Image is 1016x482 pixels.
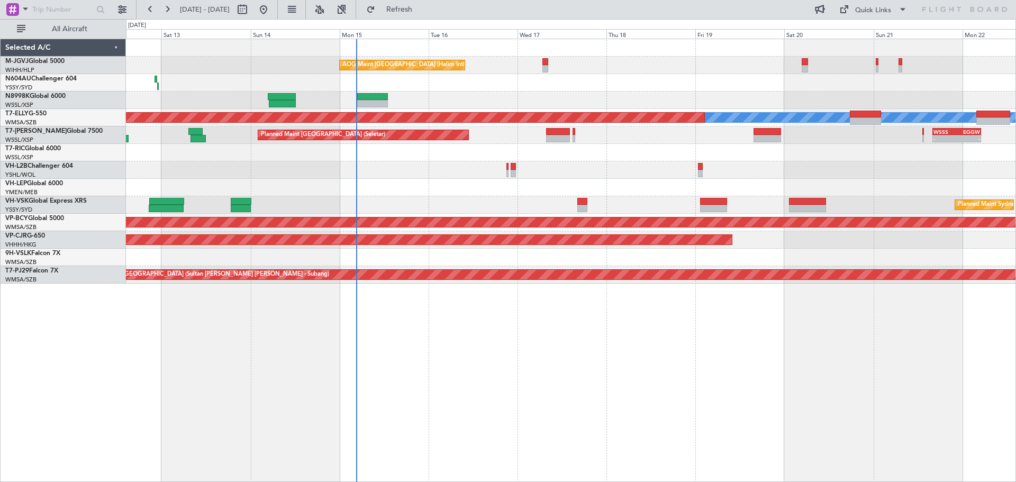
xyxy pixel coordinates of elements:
span: [DATE] - [DATE] [180,5,230,14]
div: [DATE] [128,21,146,30]
a: VH-L2BChallenger 604 [5,163,73,169]
a: YSSY/SYD [5,84,32,92]
a: VH-VSKGlobal Express XRS [5,198,87,204]
a: WIHH/HLP [5,66,34,74]
button: Quick Links [834,1,912,18]
a: WMSA/SZB [5,223,37,231]
a: WMSA/SZB [5,119,37,126]
div: - [933,135,957,142]
div: Tue 16 [429,29,518,39]
div: AOG Maint [GEOGRAPHIC_DATA] (Halim Intl) [342,57,466,73]
span: VH-VSK [5,198,29,204]
a: WMSA/SZB [5,258,37,266]
div: Fri 19 [695,29,784,39]
a: VHHH/HKG [5,241,37,249]
a: N604AUChallenger 604 [5,76,77,82]
div: Planned Maint [GEOGRAPHIC_DATA] (Seletar) [261,127,385,143]
a: T7-[PERSON_NAME]Global 7500 [5,128,103,134]
div: Sun 14 [251,29,340,39]
a: T7-ELLYG-550 [5,111,47,117]
div: Mon 15 [340,29,429,39]
span: N604AU [5,76,31,82]
a: VP-BCYGlobal 5000 [5,215,64,222]
div: EGGW [957,129,980,135]
a: YSHL/WOL [5,171,35,179]
div: Sun 21 [874,29,963,39]
span: All Aircraft [28,25,112,33]
a: T7-PJ29Falcon 7X [5,268,58,274]
span: 9H-VSLK [5,250,31,257]
div: WSSS [933,129,957,135]
div: Wed 17 [518,29,606,39]
span: Refresh [377,6,422,13]
a: WMSA/SZB [5,276,37,284]
div: Planned Maint [GEOGRAPHIC_DATA] (Sultan [PERSON_NAME] [PERSON_NAME] - Subang) [83,267,329,283]
span: VH-LEP [5,180,27,187]
div: Sat 20 [784,29,873,39]
a: M-JGVJGlobal 5000 [5,58,65,65]
span: T7-ELLY [5,111,29,117]
span: T7-RIC [5,145,25,152]
button: All Aircraft [12,21,115,38]
span: VH-L2B [5,163,28,169]
div: Sat 13 [161,29,250,39]
a: N8998KGlobal 6000 [5,93,66,99]
div: - [957,135,980,142]
a: T7-RICGlobal 6000 [5,145,61,152]
div: Quick Links [855,5,891,16]
input: Trip Number [32,2,93,17]
div: Thu 18 [606,29,695,39]
button: Refresh [361,1,425,18]
span: T7-PJ29 [5,268,29,274]
a: VH-LEPGlobal 6000 [5,180,63,187]
span: N8998K [5,93,30,99]
a: WSSL/XSP [5,136,33,144]
a: 9H-VSLKFalcon 7X [5,250,60,257]
a: WSSL/XSP [5,101,33,109]
a: VP-CJRG-650 [5,233,45,239]
span: VP-BCY [5,215,28,222]
a: YMEN/MEB [5,188,38,196]
span: T7-[PERSON_NAME] [5,128,67,134]
span: VP-CJR [5,233,27,239]
a: WSSL/XSP [5,153,33,161]
a: YSSY/SYD [5,206,32,214]
span: M-JGVJ [5,58,29,65]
